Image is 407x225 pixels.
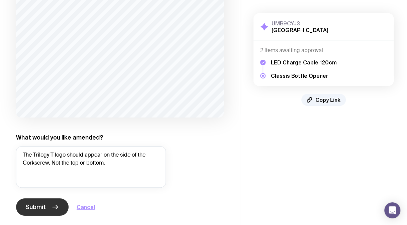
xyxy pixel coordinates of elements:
h5: LED Charge Cable 120cm [271,59,337,66]
h3: UMB9CYJ3 [272,20,328,27]
h5: Classis Bottle Opener [271,72,337,79]
button: Submit [16,198,69,216]
label: What would you like amended? [16,134,103,142]
button: Copy Link [301,94,346,106]
span: Submit [25,203,46,211]
span: Copy Link [315,96,340,103]
button: Cancel [77,203,95,211]
h2: [GEOGRAPHIC_DATA] [272,27,328,33]
h4: 2 items awaiting approval [260,47,387,54]
div: Open Intercom Messenger [384,202,400,218]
